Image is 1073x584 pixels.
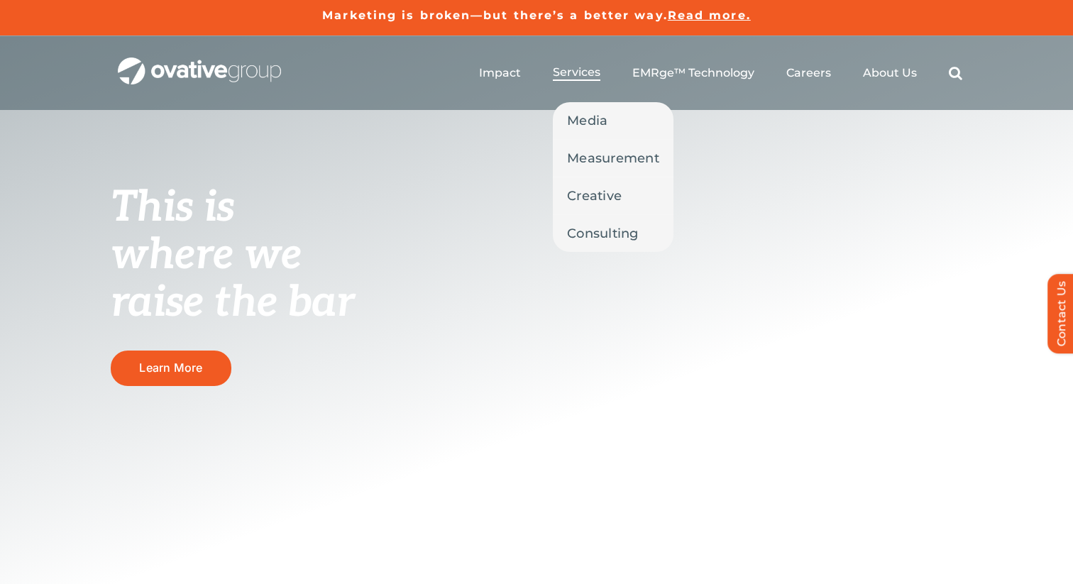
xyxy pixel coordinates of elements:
[479,50,962,96] nav: Menu
[322,9,668,22] a: Marketing is broken—but there’s a better way.
[553,215,673,252] a: Consulting
[111,182,234,233] span: This is
[567,224,639,243] span: Consulting
[567,186,622,206] span: Creative
[863,66,917,80] a: About Us
[786,66,831,80] a: Careers
[479,66,521,80] a: Impact
[567,148,659,168] span: Measurement
[553,65,600,81] a: Services
[553,102,673,139] a: Media
[118,56,281,70] a: OG_Full_horizontal_WHT
[111,351,231,385] a: Learn More
[111,230,354,329] span: where we raise the bar
[668,9,751,22] a: Read more.
[553,140,673,177] a: Measurement
[567,111,607,131] span: Media
[553,65,600,79] span: Services
[949,66,962,80] a: Search
[553,177,673,214] a: Creative
[139,360,202,375] span: Learn More
[632,66,754,80] a: EMRge™ Technology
